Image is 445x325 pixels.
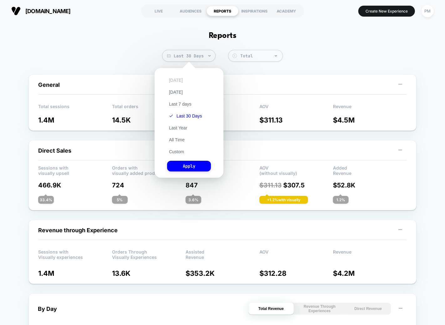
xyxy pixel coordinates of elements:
[112,196,128,204] div: 5 %
[38,147,71,154] span: Direct Sales
[259,249,333,259] p: AOV
[333,116,407,124] p: $ 4.5M
[38,269,112,277] p: 1.4M
[259,181,333,189] p: $ 307.5
[259,181,282,189] span: $ 311.13
[112,165,186,175] p: Orders with visually added products
[186,269,259,277] p: $ 353.2K
[259,104,333,113] p: AOV
[333,181,407,189] p: $ 52.8K
[297,303,342,315] button: Revenue Through Experiences
[275,55,277,56] img: end
[143,6,175,16] div: LIVE
[175,6,207,16] div: AUDIENCES
[333,196,349,204] div: 1.2 %
[112,104,186,113] p: Total orders
[238,6,270,16] div: INSPIRATIONS
[420,5,436,18] button: PM
[38,165,112,175] p: Sessions with visually upsell
[9,6,73,16] button: [DOMAIN_NAME]
[38,181,112,189] p: 466.9K
[270,6,302,16] div: ACADEMY
[38,104,112,113] p: Total sessions
[38,249,112,259] p: Sessions with Visually experiences
[167,101,193,107] button: Last 7 days
[167,149,186,155] button: Custom
[38,306,57,312] div: By Day
[259,269,333,277] p: $ 312.28
[259,116,333,124] p: $ 311.13
[167,77,185,83] button: [DATE]
[112,116,186,124] p: 14.5K
[234,54,235,57] tspan: $
[333,269,407,277] p: $ 4.2M
[259,165,333,175] p: AOV (without visually)
[333,104,407,113] p: Revenue
[209,31,236,40] h1: Reports
[333,249,407,259] p: Revenue
[11,6,21,16] img: Visually logo
[422,5,434,17] div: PM
[259,196,308,204] div: + 1.2 % with visually
[167,125,189,131] button: Last Year
[167,161,211,171] button: Apply
[167,113,204,119] button: Last 30 Days
[167,54,171,57] img: calendar
[112,269,186,277] p: 13.6K
[186,196,201,204] div: 3.6 %
[207,6,238,16] div: REPORTS
[358,6,415,17] button: Create New Experience
[208,55,211,56] img: end
[186,181,259,189] p: 847
[25,8,71,14] span: [DOMAIN_NAME]
[112,249,186,259] p: Orders Through Visually Experiences
[167,137,187,143] button: All Time
[38,196,54,204] div: 33.4 %
[38,81,60,88] span: General
[38,116,112,124] p: 1.4M
[240,53,279,59] div: Total
[38,227,118,233] span: Revenue through Experience
[112,181,186,189] p: 724
[162,50,216,62] span: Last 30 Days
[248,303,294,315] button: Total Revenue
[345,303,391,315] button: Direct Revenue
[333,165,407,175] p: Added Revenue
[167,89,185,95] button: [DATE]
[186,249,259,259] p: Assisted Revenue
